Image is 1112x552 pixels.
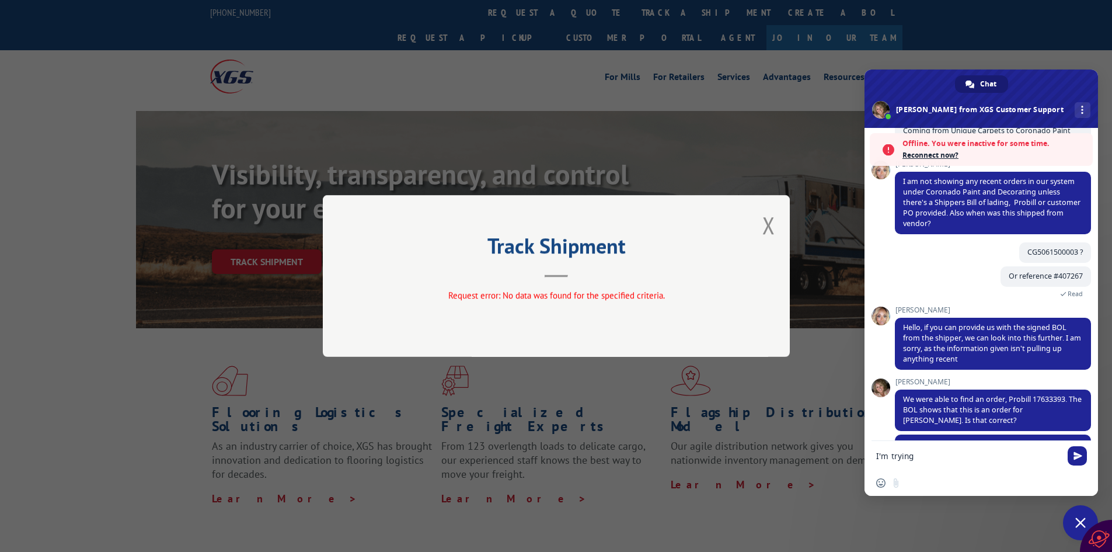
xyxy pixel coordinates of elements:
span: Offline. You were inactive for some time. [902,138,1087,150]
span: I am not showing any recent orders in our system under Coronado Paint and Decorating unless there... [903,176,1080,228]
span: [PERSON_NAME] [895,306,1091,314]
span: Chat [980,75,996,93]
span: Reconnect now? [902,150,1087,161]
span: Send [1068,446,1087,466]
span: Request error: No data was found for the specified criteria. [448,290,664,301]
span: Read [1068,290,1083,298]
span: We were able to find an order, Probill 17633393. The BOL shows that this is an order for [PERSON_... [903,394,1082,425]
span: [PERSON_NAME] [895,378,1091,386]
span: Insert an emoji [876,478,886,488]
div: Chat [955,75,1008,93]
span: Hello, if you can provide us with the signed BOL from the shipper, we can look into this further.... [903,322,1081,364]
div: Close chat [1063,505,1098,540]
span: Or reference #407267 [1009,271,1083,281]
div: More channels [1075,102,1090,118]
textarea: Compose your message... [876,451,1061,461]
button: Close modal [762,210,775,241]
span: CG5061500003 ? [1027,247,1083,257]
h2: Track Shipment [381,238,731,260]
span: If that is the correct order, then this is out for delivery [DATE] and it is the 5th of 8 stops. [903,439,1059,460]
